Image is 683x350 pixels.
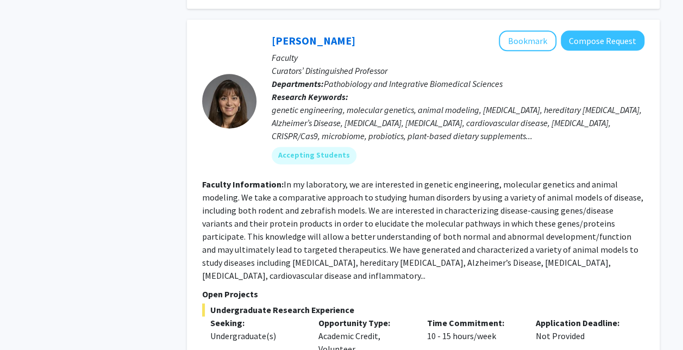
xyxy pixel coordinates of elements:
[536,316,628,329] p: Application Deadline:
[427,316,519,329] p: Time Commitment:
[561,30,644,51] button: Compose Request to Elizabeth Bryda
[272,51,644,64] p: Faculty
[202,179,284,190] b: Faculty Information:
[272,64,644,77] p: Curators’ Distinguished Professor
[210,329,303,342] div: Undergraduate(s)
[272,34,355,47] a: [PERSON_NAME]
[202,303,644,316] span: Undergraduate Research Experience
[272,91,348,102] b: Research Keywords:
[324,78,503,89] span: Pathobiology and Integrative Biomedical Sciences
[272,78,324,89] b: Departments:
[318,316,411,329] p: Opportunity Type:
[8,301,46,342] iframe: Chat
[499,30,556,51] button: Add Elizabeth Bryda to Bookmarks
[202,287,644,301] p: Open Projects
[272,147,356,164] mat-chip: Accepting Students
[202,179,643,281] fg-read-more: In my laboratory, we are interested in genetic engineering, molecular genetics and animal modelin...
[210,316,303,329] p: Seeking:
[272,103,644,142] div: genetic engineering, molecular genetics, animal modeling, [MEDICAL_DATA], hereditary [MEDICAL_DAT...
